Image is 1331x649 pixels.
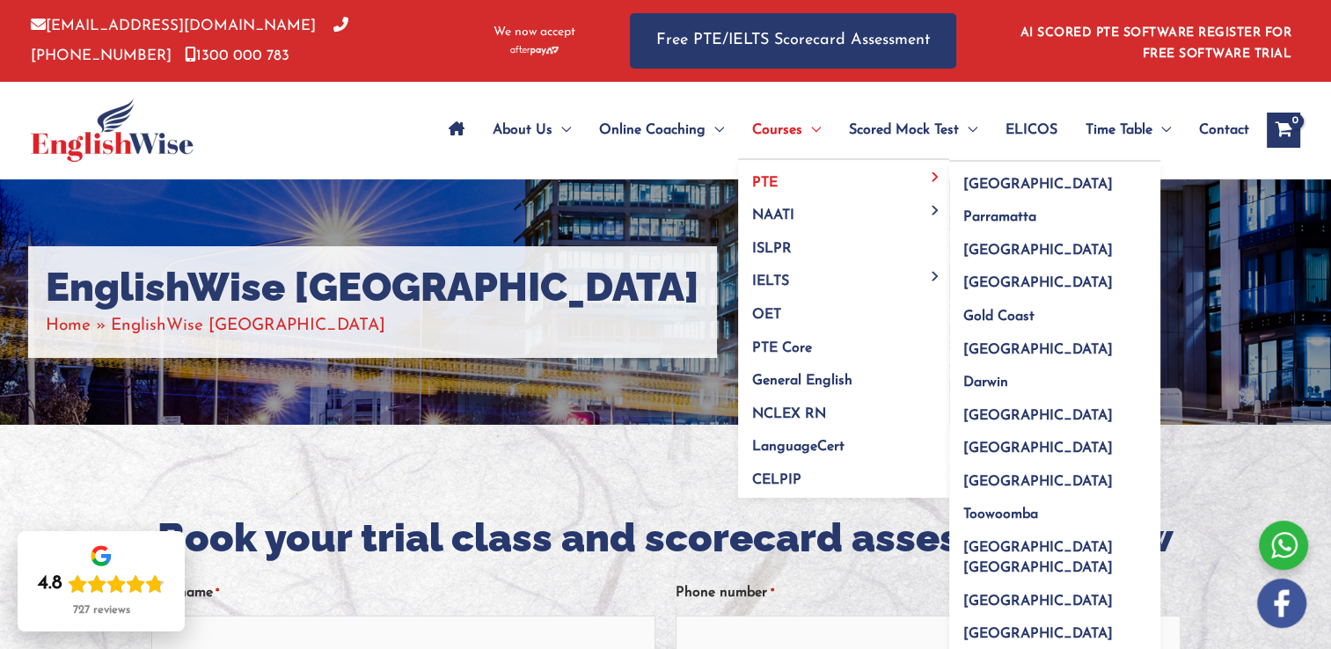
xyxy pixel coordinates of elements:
a: [GEOGRAPHIC_DATA] [949,579,1160,612]
a: OET [738,293,949,326]
a: Contact [1185,99,1249,161]
span: [GEOGRAPHIC_DATA] [GEOGRAPHIC_DATA] [963,541,1113,575]
a: [GEOGRAPHIC_DATA] [949,162,1160,195]
span: Menu Toggle [925,205,946,215]
div: 727 reviews [73,603,130,617]
span: LanguageCert [752,440,845,454]
span: [GEOGRAPHIC_DATA] [963,178,1113,192]
img: Afterpay-Logo [510,46,559,55]
span: Time Table [1086,99,1152,161]
a: View Shopping Cart, empty [1267,113,1300,148]
span: PTE Core [752,341,812,355]
a: Online CoachingMenu Toggle [585,99,738,161]
label: Phone number [676,579,773,608]
a: Toowoomba [949,492,1160,526]
a: Scored Mock TestMenu Toggle [835,99,991,161]
span: Menu Toggle [552,99,571,161]
a: NCLEX RN [738,391,949,425]
span: [GEOGRAPHIC_DATA] [963,343,1113,357]
a: Free PTE/IELTS Scorecard Assessment [630,13,956,69]
div: 4.8 [38,572,62,596]
span: NAATI [752,208,794,222]
a: PTE Core [738,325,949,359]
span: IELTS [752,274,789,288]
h2: Book your trial class and scorecard assessment now [151,513,1181,565]
span: Menu Toggle [802,99,821,161]
span: General English [752,374,852,388]
a: Home [46,317,91,334]
a: Time TableMenu Toggle [1071,99,1185,161]
a: About UsMenu Toggle [479,99,585,161]
span: ELICOS [1006,99,1057,161]
a: [EMAIL_ADDRESS][DOMAIN_NAME] [31,18,316,33]
img: cropped-ew-logo [31,98,194,162]
span: [GEOGRAPHIC_DATA] [963,244,1113,258]
a: [GEOGRAPHIC_DATA] [949,427,1160,460]
a: ELICOS [991,99,1071,161]
span: Menu Toggle [925,172,946,182]
span: [GEOGRAPHIC_DATA] [963,276,1113,290]
span: We now accept [494,24,575,41]
span: ISLPR [752,242,792,256]
span: Gold Coast [963,310,1035,324]
span: [GEOGRAPHIC_DATA] [963,627,1113,641]
a: LanguageCert [738,425,949,458]
nav: Site Navigation: Main Menu [435,99,1249,161]
span: Menu Toggle [925,271,946,281]
span: EnglishWise [GEOGRAPHIC_DATA] [111,317,385,334]
a: PTEMenu Toggle [738,160,949,193]
a: CoursesMenu Toggle [738,99,835,161]
label: Full name [151,579,219,608]
a: Darwin [949,361,1160,394]
a: Gold Coast [949,295,1160,328]
span: Menu Toggle [706,99,724,161]
h1: EnglishWise [GEOGRAPHIC_DATA] [46,264,699,311]
a: [GEOGRAPHIC_DATA] [949,612,1160,645]
a: CELPIP [738,457,949,498]
span: CELPIP [752,473,801,487]
span: [GEOGRAPHIC_DATA] [963,441,1113,456]
span: [GEOGRAPHIC_DATA] [963,594,1113,609]
a: [GEOGRAPHIC_DATA] [949,261,1160,295]
a: Parramatta [949,195,1160,229]
a: 1300 000 783 [185,48,289,63]
span: Toowoomba [963,507,1038,521]
nav: Breadcrumbs [46,311,699,340]
span: Contact [1199,99,1249,161]
a: [GEOGRAPHIC_DATA] [949,327,1160,361]
span: Darwin [963,376,1008,390]
span: Courses [752,99,802,161]
img: white-facebook.png [1257,579,1306,628]
a: NAATIMenu Toggle [738,193,949,227]
a: [GEOGRAPHIC_DATA] [949,393,1160,427]
a: [GEOGRAPHIC_DATA] [GEOGRAPHIC_DATA] [949,526,1160,580]
span: OET [752,308,781,322]
a: [GEOGRAPHIC_DATA] [949,459,1160,492]
aside: Header Widget 1 [1010,12,1300,69]
span: Scored Mock Test [849,99,959,161]
span: Menu Toggle [959,99,977,161]
span: Parramatta [963,210,1036,224]
span: NCLEX RN [752,407,826,421]
a: ISLPR [738,226,949,259]
span: PTE [752,176,778,190]
span: [GEOGRAPHIC_DATA] [963,475,1113,489]
span: Menu Toggle [1152,99,1171,161]
div: Rating: 4.8 out of 5 [38,572,165,596]
span: About Us [493,99,552,161]
a: [PHONE_NUMBER] [31,18,348,62]
a: [GEOGRAPHIC_DATA] [949,228,1160,261]
a: AI SCORED PTE SOFTWARE REGISTER FOR FREE SOFTWARE TRIAL [1020,26,1292,61]
a: IELTSMenu Toggle [738,259,949,293]
span: Online Coaching [599,99,706,161]
span: [GEOGRAPHIC_DATA] [963,409,1113,423]
a: General English [738,359,949,392]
